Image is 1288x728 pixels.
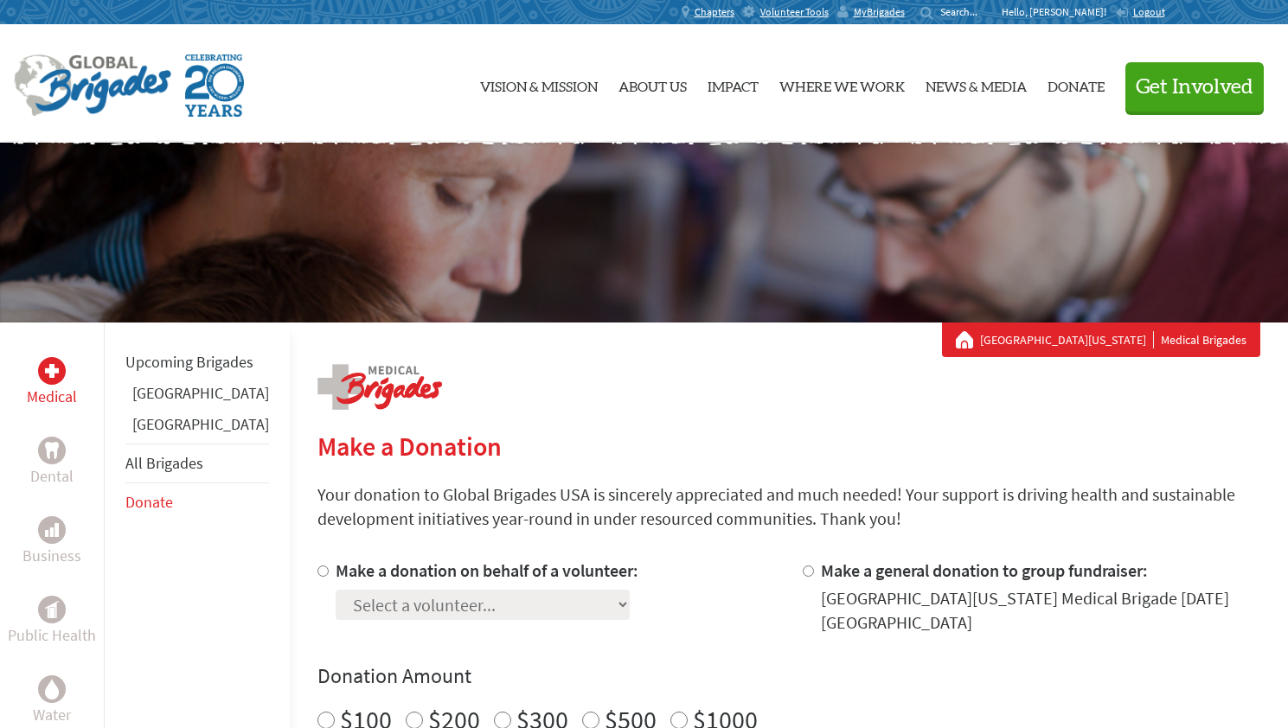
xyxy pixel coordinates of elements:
[185,54,244,117] img: Global Brigades Celebrating 20 Years
[125,381,269,412] li: Ghana
[760,5,829,19] span: Volunteer Tools
[38,357,66,385] div: Medical
[956,331,1246,348] div: Medical Brigades
[708,39,759,129] a: Impact
[8,623,96,648] p: Public Health
[132,383,269,403] a: [GEOGRAPHIC_DATA]
[618,39,687,129] a: About Us
[27,385,77,409] p: Medical
[317,482,1260,531] p: Your donation to Global Brigades USA is sincerely appreciated and much needed! Your support is dr...
[336,559,638,581] label: Make a donation on behalf of a volunteer:
[1048,39,1105,129] a: Donate
[125,483,269,521] li: Donate
[38,516,66,544] div: Business
[779,39,905,129] a: Where We Work
[22,544,81,568] p: Business
[22,516,81,568] a: BusinessBusiness
[45,601,59,618] img: Public Health
[38,675,66,703] div: Water
[926,39,1027,129] a: News & Media
[38,596,66,623] div: Public Health
[695,5,734,19] span: Chapters
[125,343,269,381] li: Upcoming Brigades
[33,675,71,727] a: WaterWater
[1133,5,1165,18] span: Logout
[30,437,74,489] a: DentalDental
[1125,62,1264,112] button: Get Involved
[45,364,59,378] img: Medical
[132,414,269,434] a: [GEOGRAPHIC_DATA]
[45,442,59,458] img: Dental
[38,437,66,464] div: Dental
[45,523,59,537] img: Business
[30,464,74,489] p: Dental
[125,444,269,483] li: All Brigades
[14,54,171,117] img: Global Brigades Logo
[317,364,442,410] img: logo-medical.png
[1136,77,1253,98] span: Get Involved
[317,662,1260,690] h4: Donation Amount
[125,352,253,372] a: Upcoming Brigades
[33,703,71,727] p: Water
[821,559,1148,581] label: Make a general donation to group fundraiser:
[125,453,203,473] a: All Brigades
[821,586,1260,635] div: [GEOGRAPHIC_DATA][US_STATE] Medical Brigade [DATE] [GEOGRAPHIC_DATA]
[1115,5,1165,19] a: Logout
[854,5,905,19] span: MyBrigades
[480,39,598,129] a: Vision & Mission
[45,679,59,699] img: Water
[125,412,269,444] li: Guatemala
[940,5,990,18] input: Search...
[317,431,1260,462] h2: Make a Donation
[8,596,96,648] a: Public HealthPublic Health
[27,357,77,409] a: MedicalMedical
[125,492,173,512] a: Donate
[1002,5,1115,19] p: Hello, [PERSON_NAME]!
[980,331,1154,348] a: [GEOGRAPHIC_DATA][US_STATE]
